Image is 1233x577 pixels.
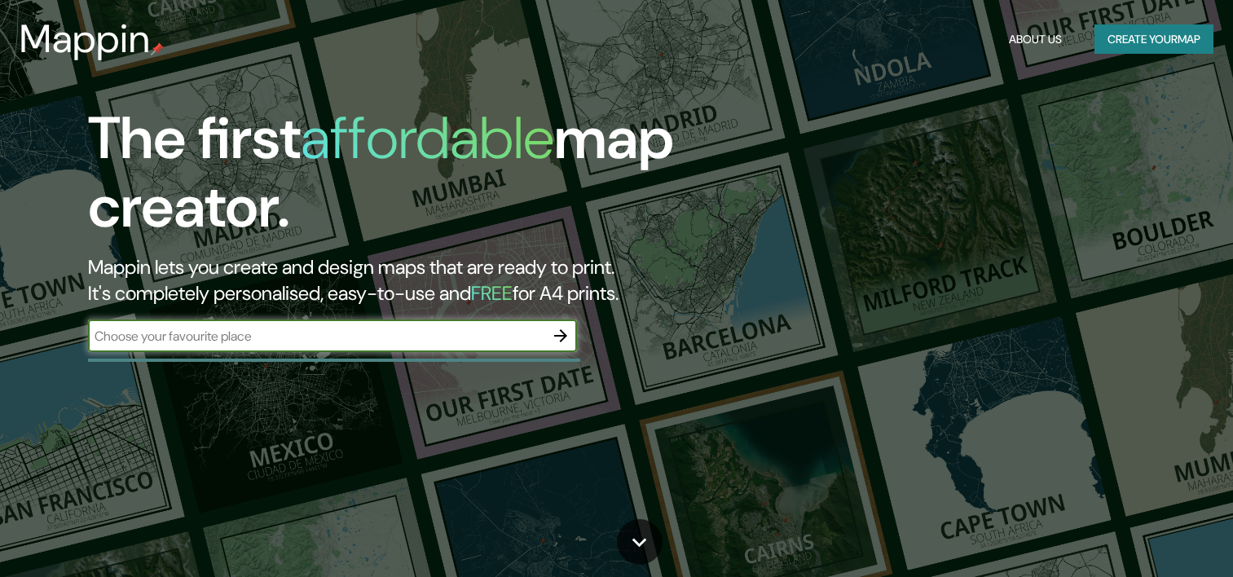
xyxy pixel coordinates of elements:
h5: FREE [471,280,513,306]
h1: affordable [301,100,554,176]
h2: Mappin lets you create and design maps that are ready to print. It's completely personalised, eas... [88,254,705,306]
button: About Us [1002,24,1068,55]
button: Create yourmap [1094,24,1213,55]
h3: Mappin [20,16,151,62]
input: Choose your favourite place [88,327,544,346]
h1: The first map creator. [88,104,705,254]
img: mappin-pin [151,42,164,55]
